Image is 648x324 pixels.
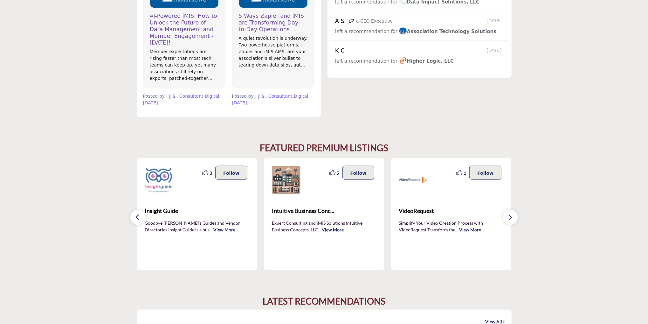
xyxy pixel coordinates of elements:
[223,169,239,176] p: Follow
[232,100,247,105] span: [DATE]
[272,202,377,219] b: Intuitive Business Concepts, LLC.
[210,170,212,176] span: 3
[399,29,497,34] span: Association Technology Solutions
[356,18,393,25] p: a CEO Executive
[169,94,171,99] span: J
[335,47,347,54] h5: K C
[272,220,377,232] p: Expert Consulting and iMIS Solutions Intuitive Business Concepts, LLC
[399,166,427,194] img: VideoRequest
[145,220,250,232] p: Goodbye [PERSON_NAME]’s Guides and Vendor Directories Insight Guide is a bus
[272,207,377,215] span: Intuitive Business Conc...
[469,166,501,180] button: Follow
[455,227,458,232] span: ...
[477,169,493,176] p: Follow
[487,47,504,54] span: [DATE]
[487,18,504,24] span: [DATE]
[318,227,321,232] span: ...
[261,94,265,99] span: S
[350,169,367,176] p: Follow
[215,166,247,180] button: Follow
[272,166,301,194] img: Intuitive Business Concepts, LLC.
[213,227,235,232] a: View More
[399,57,454,65] a: imageHigher Logic, LLC
[263,296,385,307] h2: LATEST RECOMMENDATIONS
[399,58,454,64] span: Higher Logic, LLC
[145,202,250,219] a: Insight Guide
[322,227,344,232] a: View More
[399,57,407,65] img: image
[399,28,497,36] a: imageAssociation Technology Solutions
[399,220,504,232] p: Simplify Your Video Creation Process with VideoRequest Transform the
[260,143,388,153] h2: FEATURED PREMIUM LISTINGS
[258,94,260,99] span: J
[337,170,339,176] span: 5
[272,202,377,219] a: Intuitive Business Conc...
[150,13,219,46] h3: AI-Powered iMIS: How to Unlock the Future of Data Management and Member Engagement - [DATE]!
[143,93,225,100] p: Posted by :
[239,13,308,33] h3: 5 Ways Zapier and iMIS are Transforming Day-to-Day Operations
[335,29,397,34] span: left a recommendation for
[172,94,176,99] span: S
[176,94,219,99] span: , Consultant Digital
[150,48,219,82] p: Member expectations are rising faster than most tech teams can keep up, yet many associations sti...
[143,100,158,105] span: [DATE]
[464,170,466,176] span: 1
[399,202,504,219] a: VideoRequest
[239,35,308,68] p: A quiet revolution is underway. Two powerhouse platforms, Zapier and iMIS AMS, are your associati...
[335,18,347,25] h5: A S
[342,166,375,180] button: Follow
[459,227,481,232] a: View More
[210,227,212,232] span: ...
[335,58,397,64] span: left a recommendation for
[399,27,407,35] img: image
[232,93,314,100] p: Posted by :
[265,94,308,99] span: , Consultant Digital
[145,207,250,215] span: Insight Guide
[399,207,504,215] span: VideoRequest
[145,166,173,194] img: Insight Guide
